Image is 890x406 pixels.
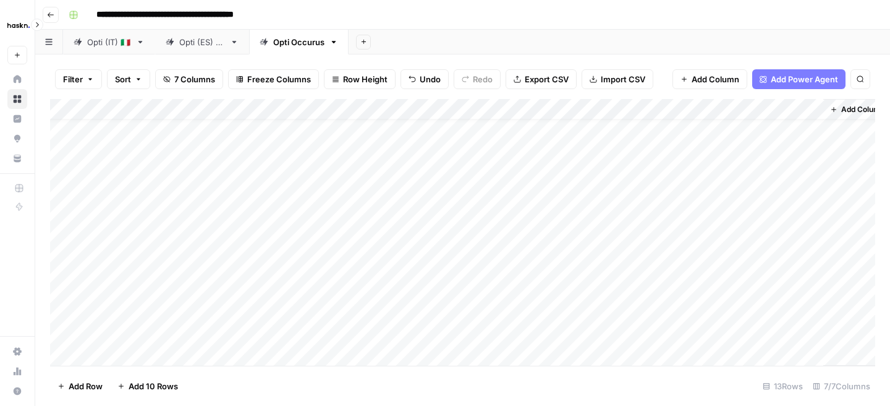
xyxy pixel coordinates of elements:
span: Export CSV [525,73,569,85]
button: Add Column [672,69,747,89]
button: 7 Columns [155,69,223,89]
button: Add Column [825,101,889,118]
button: Undo [400,69,449,89]
button: Import CSV [582,69,653,89]
a: Opti Occurus [249,30,349,54]
a: Browse [7,89,27,109]
a: Opportunities [7,129,27,149]
button: Add 10 Rows [110,376,185,396]
img: Haskn Logo [7,14,30,37]
div: Opti (IT) 🇮🇹 [87,36,131,48]
button: Workspace: Haskn [7,10,27,41]
button: Help + Support [7,381,27,401]
div: 7/7 Columns [808,376,875,396]
span: Freeze Columns [247,73,311,85]
span: 7 Columns [174,73,215,85]
span: Import CSV [601,73,645,85]
button: Freeze Columns [228,69,319,89]
button: Sort [107,69,150,89]
a: Settings [7,342,27,361]
span: Redo [473,73,493,85]
button: Row Height [324,69,396,89]
div: Opti (ES) 🇪🇸 [179,36,225,48]
span: Add Column [692,73,739,85]
span: Undo [420,73,441,85]
a: Home [7,69,27,89]
span: Add Column [841,104,884,115]
a: Insights [7,109,27,129]
span: Sort [115,73,131,85]
button: Export CSV [506,69,577,89]
a: Usage [7,361,27,381]
div: 13 Rows [758,376,808,396]
a: Opti (ES) 🇪🇸 [155,30,249,54]
div: Opti Occurus [273,36,324,48]
button: Add Row [50,376,110,396]
a: Opti (IT) 🇮🇹 [63,30,155,54]
span: Add Row [69,380,103,392]
span: Filter [63,73,83,85]
button: Add Power Agent [752,69,845,89]
button: Filter [55,69,102,89]
a: Your Data [7,149,27,168]
span: Add Power Agent [771,73,838,85]
button: Redo [454,69,501,89]
span: Row Height [343,73,388,85]
span: Add 10 Rows [129,380,178,392]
